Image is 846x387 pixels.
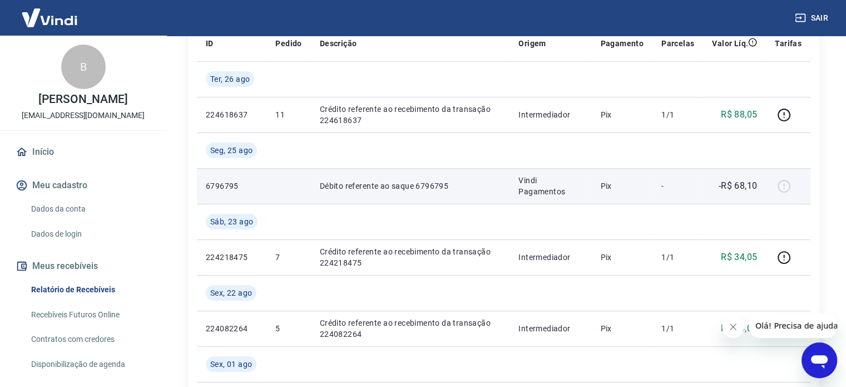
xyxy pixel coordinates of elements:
p: Origem [518,38,546,49]
p: ID [206,38,214,49]
iframe: Botão para abrir a janela de mensagens [802,342,837,378]
p: Crédito referente ao recebimento da transação 224618637 [320,104,501,126]
button: Meus recebíveis [13,254,153,278]
a: Recebíveis Futuros Online [27,303,153,326]
p: 224082264 [206,323,258,334]
p: Pix [600,180,644,192]
p: Pix [600,109,644,120]
p: Intermediador [518,323,582,334]
p: Valor Líq. [712,38,748,49]
p: R$ 88,05 [721,108,757,121]
p: R$ 34,05 [721,251,757,264]
p: - [661,180,694,192]
span: Sex, 01 ago [210,359,252,370]
p: Pedido [275,38,301,49]
p: Vindi Pagamentos [518,175,582,197]
a: Dados de login [27,223,153,246]
a: Contratos com credores [27,328,153,351]
span: Olá! Precisa de ajuda? [7,8,93,17]
p: 224618637 [206,109,258,120]
a: Relatório de Recebíveis [27,278,153,301]
a: Disponibilização de agenda [27,353,153,376]
p: Crédito referente ao recebimento da transação 224218475 [320,246,501,268]
p: 11 [275,109,301,120]
p: [EMAIL_ADDRESS][DOMAIN_NAME] [22,110,145,121]
a: Início [13,140,153,164]
p: Pix [600,252,644,263]
img: Vindi [13,1,86,35]
span: Sáb, 23 ago [210,216,253,227]
iframe: Mensagem da empresa [749,313,837,338]
div: B [61,45,106,89]
a: Dados da conta [27,198,153,221]
p: Intermediador [518,252,582,263]
p: 7 [275,252,301,263]
span: Ter, 26 ago [210,74,250,85]
span: Seg, 25 ago [210,145,253,156]
p: Tarifas [775,38,802,49]
iframe: Fechar mensagem [722,316,744,338]
p: 1/1 [661,252,694,263]
p: Intermediador [518,109,582,120]
span: Sex, 22 ago [210,287,252,298]
p: -R$ 68,10 [719,179,758,193]
p: 224218475 [206,252,258,263]
p: Descrição [320,38,357,49]
p: Pix [600,323,644,334]
p: Parcelas [661,38,694,49]
p: 6796795 [206,180,258,192]
p: 1/1 [661,109,694,120]
p: 5 [275,323,301,334]
p: 1/1 [661,323,694,334]
p: Crédito referente ao recebimento da transação 224082264 [320,317,501,340]
p: R$ 34,05 [721,322,757,335]
button: Sair [793,8,833,28]
p: Débito referente ao saque 6796795 [320,180,501,192]
button: Meu cadastro [13,173,153,198]
p: [PERSON_NAME] [38,94,127,105]
p: Pagamento [600,38,644,49]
